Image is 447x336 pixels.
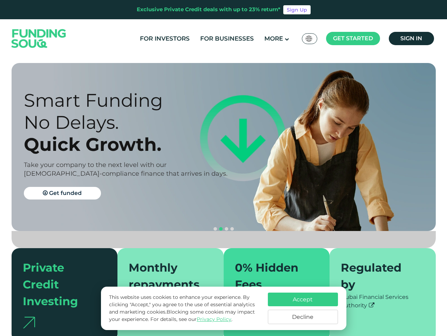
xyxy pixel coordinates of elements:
[137,6,280,14] div: Exclusive Private Credit deals with up to 23% return*
[333,35,373,42] span: Get started
[264,35,283,42] span: More
[24,89,236,111] div: Smart Funding
[109,309,255,322] span: Blocking some cookies may impact your experience.
[109,294,260,323] p: This website uses cookies to enhance your experience. By clicking "Accept," you agree to the use ...
[212,226,218,232] button: navigation
[268,293,338,306] button: Accept
[24,133,236,155] div: Quick Growth.
[24,111,236,133] div: No Delays.
[341,259,416,293] div: Regulated by
[224,226,229,232] button: navigation
[400,35,422,42] span: Sign in
[197,316,231,322] a: Privacy Policy
[129,259,204,293] div: Monthly repayments
[235,259,310,293] div: 0% Hidden Fees
[268,310,338,324] button: Decline
[218,226,224,232] button: navigation
[24,187,101,199] a: Get funded
[341,293,425,310] div: Dubai Financial Services Authority
[138,33,191,44] a: For Investors
[389,32,434,45] a: Sign in
[24,169,236,178] div: [DEMOGRAPHIC_DATA]-compliance finance that arrives in days.
[150,316,232,322] span: For details, see our .
[24,161,236,169] div: Take your company to the next level with our
[49,190,82,196] span: Get funded
[283,5,311,14] a: Sign Up
[198,33,256,44] a: For Businesses
[23,259,98,310] div: Private Credit Investing
[5,21,73,56] img: Logo
[229,226,235,232] button: navigation
[23,317,35,328] img: arrow
[306,36,312,42] img: SA Flag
